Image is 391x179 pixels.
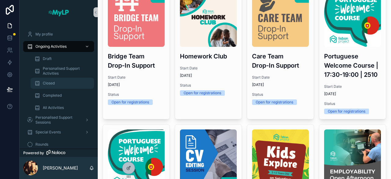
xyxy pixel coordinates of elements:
span: Special Events [35,130,61,135]
a: All Activities [31,102,94,113]
div: Open for registrations [256,99,293,105]
span: Status [252,92,309,97]
span: Ongoing Activities [35,44,67,49]
span: Closed [43,81,55,86]
span: Status [180,83,237,88]
div: Open for registrations [328,109,365,114]
div: Open for registrations [184,90,221,96]
span: My profile [35,32,53,37]
a: Personalised Support Sessions [23,114,94,125]
a: Ongoing Activities [23,41,94,52]
span: [DATE] [180,73,237,78]
h3: Portuguese Welcome Course | 17:30-19:00 | 2510 [324,52,381,79]
div: Open for registrations [111,99,149,105]
h3: Care Team Drop-In Support [252,52,309,70]
a: Personalised Support Activities [31,65,94,76]
span: Personalised Support Activities [43,66,88,76]
span: Powered by [23,151,44,155]
span: Start Date [252,75,309,80]
span: [DATE] [252,82,309,87]
a: Powered by [20,149,98,157]
h3: Bridge Team Drop-In Support [108,52,165,70]
a: Draft [31,53,94,64]
h3: Homework Club [180,52,237,61]
span: Rounds [35,142,48,147]
span: Status [108,92,165,97]
span: All Activities [43,105,64,110]
p: [PERSON_NAME] [43,165,78,171]
div: scrollable content [20,24,98,149]
span: Start Date [108,75,165,80]
span: Draft [43,56,52,61]
span: Start Date [324,84,381,89]
span: Start Date [180,66,237,71]
a: Special Events [23,127,94,138]
a: Completed [31,90,94,101]
a: My profile [23,29,94,40]
span: [DATE] [324,91,381,96]
span: Status [324,101,381,106]
span: Completed [43,93,62,98]
img: App logo [48,7,69,17]
a: Closed [31,78,94,89]
span: [DATE] [108,82,165,87]
a: Rounds [23,139,94,150]
span: Personalised Support Sessions [35,115,80,125]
